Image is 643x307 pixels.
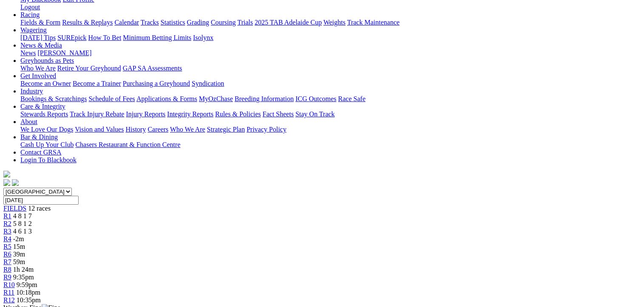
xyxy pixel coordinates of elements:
[20,95,640,103] div: Industry
[3,296,15,304] a: R12
[20,42,62,49] a: News & Media
[20,133,58,141] a: Bar & Dining
[17,281,37,288] span: 9:59pm
[13,258,25,265] span: 59m
[3,179,10,186] img: facebook.svg
[20,126,73,133] a: We Love Our Dogs
[136,95,197,102] a: Applications & Forms
[75,141,180,148] a: Chasers Restaurant & Function Centre
[73,80,121,87] a: Become a Trainer
[3,273,11,281] a: R9
[246,126,286,133] a: Privacy Policy
[16,289,40,296] span: 10:18pm
[17,296,41,304] span: 10:35pm
[20,65,640,72] div: Greyhounds as Pets
[141,19,159,26] a: Tracks
[3,212,11,220] a: R1
[20,26,47,34] a: Wagering
[3,258,11,265] a: R7
[20,57,74,64] a: Greyhounds as Pets
[207,126,245,133] a: Strategic Plan
[237,19,253,26] a: Trials
[20,141,74,148] a: Cash Up Your Club
[20,49,640,57] div: News & Media
[13,220,32,227] span: 5 8 1 2
[123,34,191,41] a: Minimum Betting Limits
[295,110,334,118] a: Stay On Track
[235,95,294,102] a: Breeding Information
[187,19,209,26] a: Grading
[347,19,399,26] a: Track Maintenance
[20,49,36,56] a: News
[20,95,87,102] a: Bookings & Scratchings
[13,235,24,242] span: -2m
[3,205,26,212] a: FIELDS
[70,110,124,118] a: Track Injury Rebate
[3,228,11,235] a: R3
[114,19,139,26] a: Calendar
[3,196,79,205] input: Select date
[170,126,205,133] a: Who We Are
[12,179,19,186] img: twitter.svg
[13,266,34,273] span: 1h 24m
[62,19,113,26] a: Results & Replays
[3,220,11,227] span: R2
[37,49,91,56] a: [PERSON_NAME]
[125,126,146,133] a: History
[20,11,40,18] a: Racing
[20,141,640,149] div: Bar & Dining
[75,126,124,133] a: Vision and Values
[57,34,86,41] a: SUREpick
[323,19,346,26] a: Weights
[3,289,14,296] span: R11
[263,110,294,118] a: Fact Sheets
[20,34,640,42] div: Wagering
[295,95,336,102] a: ICG Outcomes
[20,34,56,41] a: [DATE] Tips
[20,3,40,11] a: Logout
[20,19,640,26] div: Racing
[57,65,121,72] a: Retire Your Greyhound
[20,65,56,72] a: Who We Are
[20,72,56,79] a: Get Involved
[20,19,60,26] a: Fields & Form
[338,95,365,102] a: Race Safe
[88,95,135,102] a: Schedule of Fees
[161,19,185,26] a: Statistics
[147,126,168,133] a: Careers
[193,34,213,41] a: Isolynx
[126,110,165,118] a: Injury Reports
[3,251,11,258] a: R6
[3,243,11,250] a: R5
[199,95,233,102] a: MyOzChase
[20,87,43,95] a: Industry
[255,19,322,26] a: 2025 TAB Adelaide Cup
[3,266,11,273] a: R8
[3,171,10,177] img: logo-grsa-white.png
[13,243,25,250] span: 15m
[13,212,32,220] span: 4 8 1 7
[13,251,25,258] span: 39m
[192,80,224,87] a: Syndication
[3,235,11,242] span: R4
[20,80,71,87] a: Become an Owner
[167,110,213,118] a: Integrity Reports
[211,19,236,26] a: Coursing
[3,281,15,288] a: R10
[20,149,61,156] a: Contact GRSA
[123,65,182,72] a: GAP SA Assessments
[28,205,51,212] span: 12 races
[20,126,640,133] div: About
[20,80,640,87] div: Get Involved
[215,110,261,118] a: Rules & Policies
[20,118,37,125] a: About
